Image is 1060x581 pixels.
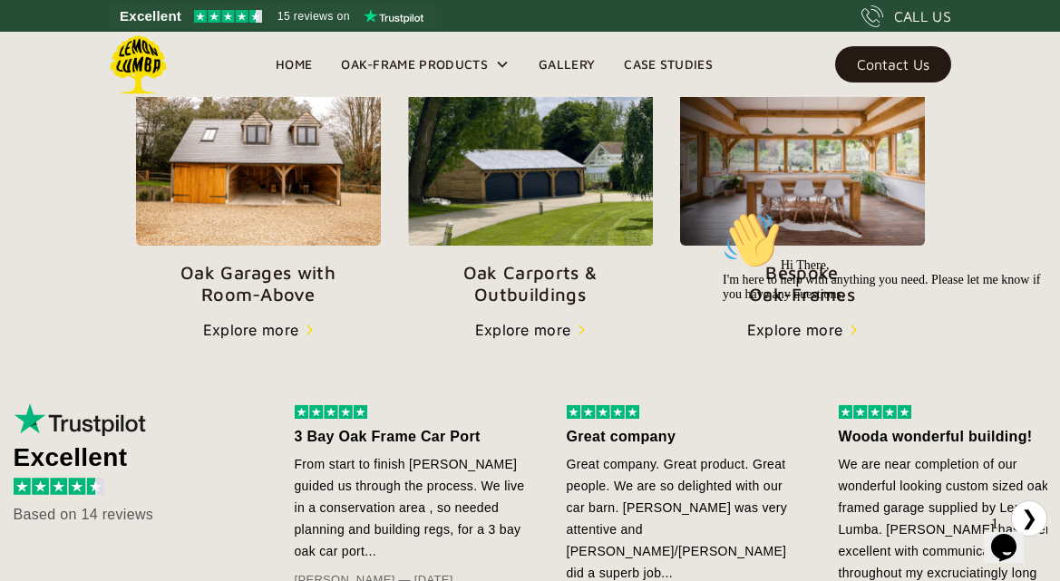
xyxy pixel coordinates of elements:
div: Oak-Frame Products [326,32,524,97]
img: 5 stars [567,405,639,419]
div: 👋Hi There,I'm here to help with anything you need. Please let me know if you have any questions. [7,7,334,98]
a: Oak Carports &Outbuildings [408,79,653,305]
div: 3 Bay Oak Frame Car Port [295,426,530,448]
a: Gallery [524,51,609,78]
img: Trustpilot [14,403,150,436]
div: Contact Us [857,58,929,71]
img: Trustpilot logo [364,9,423,24]
button: ❯ [1011,500,1047,537]
div: Excellent [14,447,240,469]
p: Bespoke Oak-Frames [680,262,925,305]
span: Hi There, I'm here to help with anything you need. Please let me know if you have any questions. [7,54,326,97]
a: Explore more [475,319,586,341]
img: Trustpilot 4.5 stars [194,10,262,23]
img: 4.5 stars [14,478,104,495]
img: :wave: [7,7,65,65]
a: Home [261,51,326,78]
iframe: chat widget [984,508,1042,563]
div: Oak-Frame Products [341,53,488,75]
span: 15 reviews on [277,5,350,27]
div: Based on 14 reviews [14,504,240,526]
a: Contact Us [835,46,951,82]
div: Explore more [475,319,571,341]
div: Explore more [203,319,299,341]
a: Oak Garages withRoom-Above [136,79,381,306]
div: From start to finish [PERSON_NAME] guided us through the process. We live in a conservation area ... [295,453,530,562]
img: 5 stars [295,405,367,419]
a: See Lemon Lumba reviews on Trustpilot [109,4,436,29]
a: Explore more [203,319,314,341]
p: Oak Carports & Outbuildings [408,262,653,305]
a: CALL US [861,5,951,27]
p: Oak Garages with Room-Above [136,262,381,305]
div: Great company [567,426,802,448]
a: BespokeOak-Frames [680,79,925,306]
a: Case Studies [609,51,727,78]
iframe: chat widget [715,204,1042,499]
div: CALL US [894,5,951,27]
span: Excellent [120,5,181,27]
